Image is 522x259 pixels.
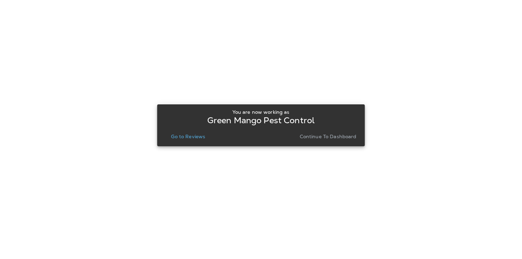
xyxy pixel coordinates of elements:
p: Green Mango Pest Control [207,118,315,123]
button: Continue to Dashboard [297,132,359,141]
p: Go to Reviews [171,134,205,139]
p: You are now working as [232,109,289,115]
button: Go to Reviews [168,132,208,141]
p: Continue to Dashboard [300,134,357,139]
